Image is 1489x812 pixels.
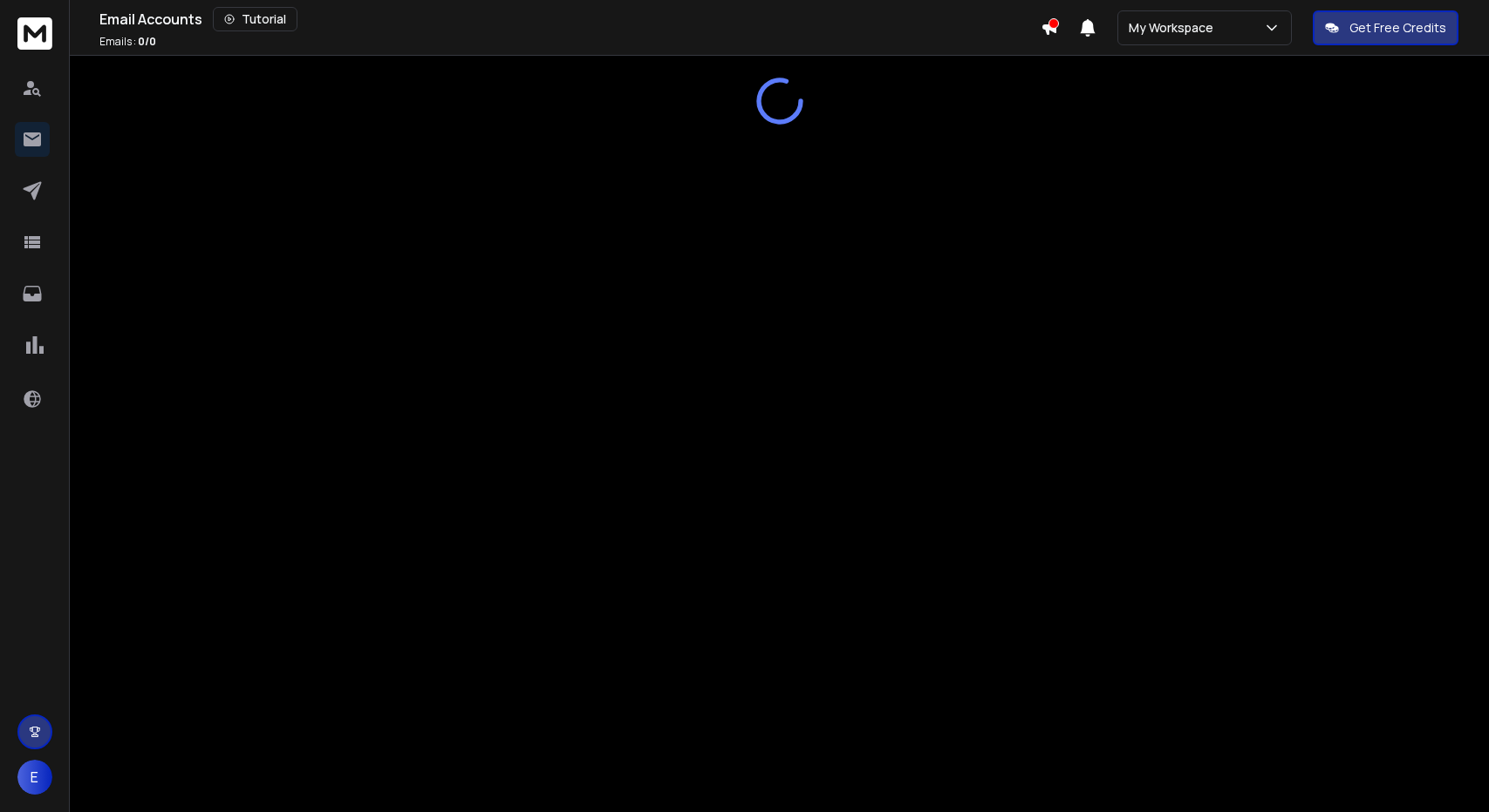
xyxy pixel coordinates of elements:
button: E [17,760,52,795]
span: 0 / 0 [138,34,156,49]
div: Email Accounts [99,7,1041,31]
button: Tutorial [213,7,297,31]
p: My Workspace [1129,19,1220,37]
p: Get Free Credits [1349,19,1446,37]
p: Emails : [99,35,156,49]
button: Get Free Credits [1313,10,1458,45]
